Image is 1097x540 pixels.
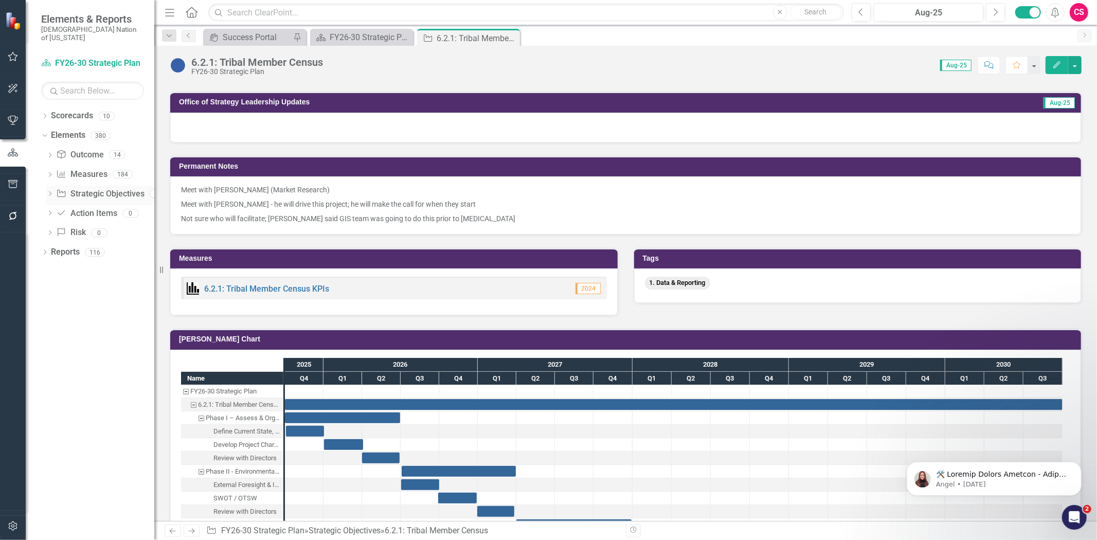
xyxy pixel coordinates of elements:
[1023,372,1063,385] div: Q3
[401,372,439,385] div: Q3
[285,399,1063,410] div: Task: Start date: 2025-10-01 End date: 2030-09-30
[181,398,283,411] div: 6.2.1: Tribal Member Census
[401,479,439,490] div: Task: Start date: 2026-07-02 End date: 2026-10-01
[477,506,514,517] div: Task: Start date: 2026-12-30 End date: 2027-03-27
[223,31,291,44] div: Success Portal
[828,372,867,385] div: Q2
[213,452,277,465] div: Review with Directors
[98,112,115,120] div: 10
[56,149,103,161] a: Outcome
[198,398,280,411] div: 6.2.1: Tribal Member Census
[867,372,906,385] div: Q3
[206,411,280,425] div: Phase I – Assess & Organize
[633,358,789,371] div: 2028
[181,452,283,465] div: Task: Start date: 2026-04-01 End date: 2026-06-28
[181,478,283,492] div: Task: Start date: 2026-07-02 End date: 2026-10-01
[437,32,517,45] div: 6.2.1: Tribal Member Census
[645,277,710,290] span: 1. Data & Reporting
[877,7,980,19] div: Aug-25
[170,57,186,74] img: Not Started
[179,98,898,106] h3: Office of Strategy Leadership Updates
[385,526,488,535] div: 6.2.1: Tribal Member Census
[181,518,283,532] div: Phase III – Strategy Formulation
[181,505,283,518] div: Review with Directors
[750,372,789,385] div: Q4
[56,188,144,200] a: Strategic Objectives
[51,246,80,258] a: Reports
[804,8,826,16] span: Search
[323,358,478,371] div: 2026
[206,465,280,478] div: Phase II - Environmental Assessment
[874,3,983,22] button: Aug-25
[208,4,844,22] input: Search ClearPoint...
[56,227,85,239] a: Risk
[906,372,945,385] div: Q4
[285,412,400,423] div: Task: Start date: 2025-10-01 End date: 2026-06-29
[594,372,633,385] div: Q4
[122,209,139,218] div: 0
[181,465,283,478] div: Task: Start date: 2026-07-03 End date: 2027-03-30
[41,13,144,25] span: Elements & Reports
[309,526,381,535] a: Strategic Objectives
[313,31,410,44] a: FY26-30 Strategic Plan
[5,11,23,29] img: ClearPoint Strategy
[1070,3,1088,22] button: CS
[1062,505,1087,530] iframe: Intercom live chat
[56,208,117,220] a: Action Items
[181,452,283,465] div: Review with Directors
[330,31,410,44] div: FY26-30 Strategic Plan
[633,372,672,385] div: Q1
[206,518,280,532] div: Phase III – Strategy Formulation
[181,411,283,425] div: Phase I – Assess & Organize
[181,478,283,492] div: External Foresight & Internal Insight
[181,438,283,452] div: Develop Project Charter
[181,372,283,385] div: Name
[181,465,283,478] div: Phase II - Environmental Assessment
[113,170,133,179] div: 184
[179,335,1076,343] h3: [PERSON_NAME] Chart
[181,438,283,452] div: Task: Start date: 2026-01-02 End date: 2026-04-03
[221,526,304,535] a: FY26-30 Strategic Plan
[191,68,323,76] div: FY26-30 Strategic Plan
[213,478,280,492] div: External Foresight & Internal Insight
[179,163,1076,170] h3: Permanent Notes
[179,255,613,262] h3: Measures
[672,372,711,385] div: Q2
[438,493,477,503] div: Task: Start date: 2026-09-28 End date: 2026-12-29
[181,518,283,532] div: Task: Start date: 2027-04-01 End date: 2027-12-29
[285,358,323,371] div: 2025
[56,169,107,181] a: Measures
[516,372,555,385] div: Q2
[187,282,199,295] img: Performance Management
[285,372,323,385] div: Q4
[478,358,633,371] div: 2027
[323,372,362,385] div: Q1
[181,492,283,505] div: SWOT / OTSW
[286,426,324,437] div: Task: Start date: 2025-10-03 End date: 2026-01-02
[711,372,750,385] div: Q3
[51,110,93,122] a: Scorecards
[181,492,283,505] div: Task: Start date: 2026-09-28 End date: 2026-12-29
[790,5,841,20] button: Search
[1044,97,1075,109] span: Aug-25
[181,385,283,398] div: FY26-30 Strategic Plan
[41,25,144,42] small: [DEMOGRAPHIC_DATA] Nation of [US_STATE]
[150,189,166,198] div: 182
[984,372,1023,385] div: Q2
[576,283,601,294] span: 2024
[181,411,283,425] div: Task: Start date: 2025-10-01 End date: 2026-06-29
[478,372,516,385] div: Q1
[362,453,400,463] div: Task: Start date: 2026-04-01 End date: 2026-06-28
[41,82,144,100] input: Search Below...
[190,385,257,398] div: FY26-30 Strategic Plan
[181,425,283,438] div: Define Current State, Scope & RACI
[206,31,291,44] a: Success Portal
[213,425,280,438] div: Define Current State, Scope & RACI
[213,438,280,452] div: Develop Project Charter
[213,492,257,505] div: SWOT / OTSW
